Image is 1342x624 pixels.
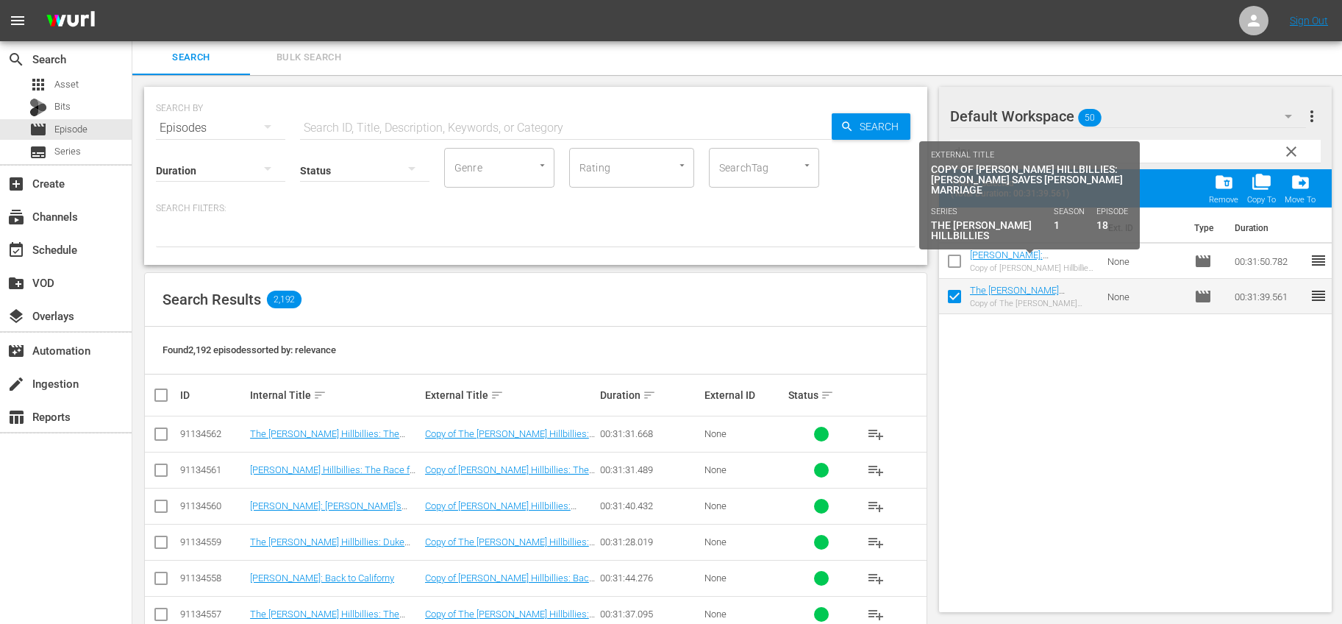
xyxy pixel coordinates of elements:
span: more_vert [1303,107,1321,125]
span: Channels [7,208,25,226]
div: 00:31:28.019 [600,536,701,547]
button: playlist_add [858,453,893,488]
div: Remove [1209,195,1238,205]
span: sort [490,389,504,402]
a: Copy of [PERSON_NAME] Hillbillies: Back to Californy [425,572,595,595]
div: 00:31:31.489 [600,464,701,475]
span: Automation [7,342,25,360]
div: None [704,609,784,620]
img: ans4CAIJ8jUAAAAAAAAAAAAAAAAAAAAAAAAgQb4GAAAAAAAAAAAAAAAAAAAAAAAAJMjXAAAAAAAAAAAAAAAAAAAAAAAAgAT5G... [35,4,106,38]
span: Found 2,192 episodes sorted by: relevance [163,344,336,355]
div: Internal Title [250,386,421,404]
button: Open [675,158,689,172]
span: (Total Duration: 00:31:39.561) [951,188,1076,199]
button: Open [800,158,814,172]
a: [PERSON_NAME] Hillbillies: The Race for the Queen [250,464,418,486]
span: playlist_add [867,461,885,479]
span: Reports [7,408,25,426]
span: Overlays [7,308,25,325]
a: [PERSON_NAME]: Back to Californy [250,572,394,584]
a: The [PERSON_NAME] Hillbillies: Duke Becomes a Father [250,536,410,559]
div: 91134559 [180,536,246,547]
a: The [PERSON_NAME] Hillbillies: The Clampetts Meet [PERSON_NAME] [970,285,1074,318]
span: playlist_add [867,606,885,623]
div: External ID [704,389,784,401]
button: playlist_add [858,525,893,560]
div: Copy To [1247,195,1276,205]
td: None [1102,244,1188,279]
span: 50 [1078,102,1102,133]
div: 91134557 [180,609,246,620]
div: Status [788,386,854,404]
span: Episode [29,121,47,138]
span: folder_copy [1252,172,1271,192]
div: None [704,464,784,475]
a: Copy of The [PERSON_NAME] Hillbillies: The [MEDICAL_DATA] Gets Clampetted [425,428,595,450]
span: Ingestion [7,375,25,393]
span: Search Results [163,291,261,308]
button: more_vert [1303,99,1321,134]
th: Ext. ID [1099,208,1185,249]
p: Search Filters: [156,202,916,215]
span: drive_file_move [1291,172,1310,192]
div: Bits [29,99,47,116]
div: External Title [425,386,596,404]
div: Copy of [PERSON_NAME] Hillbillies: [PERSON_NAME] Saves [PERSON_NAME] Marriage [970,263,1096,273]
span: Move Item To Workspace [1280,168,1320,209]
button: playlist_add [858,489,893,524]
span: Search [7,51,25,68]
div: 91134561 [180,464,246,475]
span: playlist_add [867,425,885,443]
span: Create [7,175,25,193]
span: Series [29,143,47,161]
span: Episode [1194,252,1212,270]
button: clear [1279,139,1302,163]
span: playlist_add [867,533,885,551]
span: Asset [29,76,47,93]
span: Asset [54,77,79,92]
td: None [1102,279,1188,314]
span: playlist_add [867,497,885,515]
span: menu [9,12,26,29]
a: Copy of [PERSON_NAME] Hillbillies: [PERSON_NAME]'s Dilemma [425,500,577,522]
div: None [704,572,784,584]
button: Remove [1204,168,1243,209]
span: folder_delete [1214,172,1234,192]
button: Open [535,158,549,172]
th: Duration [1226,208,1314,249]
td: 00:31:39.561 [1229,279,1310,314]
span: Search [854,113,910,140]
span: Bits [54,99,71,114]
span: Schedule [7,241,25,259]
a: Copy of [PERSON_NAME] Hillbillies: The Race for the Queen [425,464,595,486]
span: Search [141,49,241,66]
th: Type [1185,208,1226,249]
div: 91134558 [180,572,246,584]
div: 00:31:37.095 [600,609,701,620]
div: 00:31:40.432 [600,500,701,511]
span: reorder [1310,252,1327,269]
button: Search [832,113,910,140]
span: VOD [7,274,25,292]
th: Title [970,208,1100,249]
span: Episode [54,122,88,137]
span: clear [1282,143,1300,160]
a: [PERSON_NAME]: [PERSON_NAME]'s Dilemma [250,500,407,522]
div: Duration [600,386,701,404]
div: Episodes [156,107,285,149]
div: None [704,428,784,439]
span: sort [821,389,834,402]
span: sort [313,389,326,402]
button: playlist_add [858,561,893,596]
button: Move To [1280,168,1320,209]
div: Default Workspace [950,96,1307,137]
div: 91134560 [180,500,246,511]
a: Copy of The [PERSON_NAME] Hillbillies: Duke Becomes a Father [425,536,595,559]
div: ID [180,389,246,401]
td: 00:31:50.782 [1229,244,1310,279]
span: reorder [1310,287,1327,305]
span: playlist_add [867,570,885,587]
span: 2,192 [267,291,301,308]
span: Episode [1194,288,1212,305]
button: Copy To [1243,168,1280,209]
